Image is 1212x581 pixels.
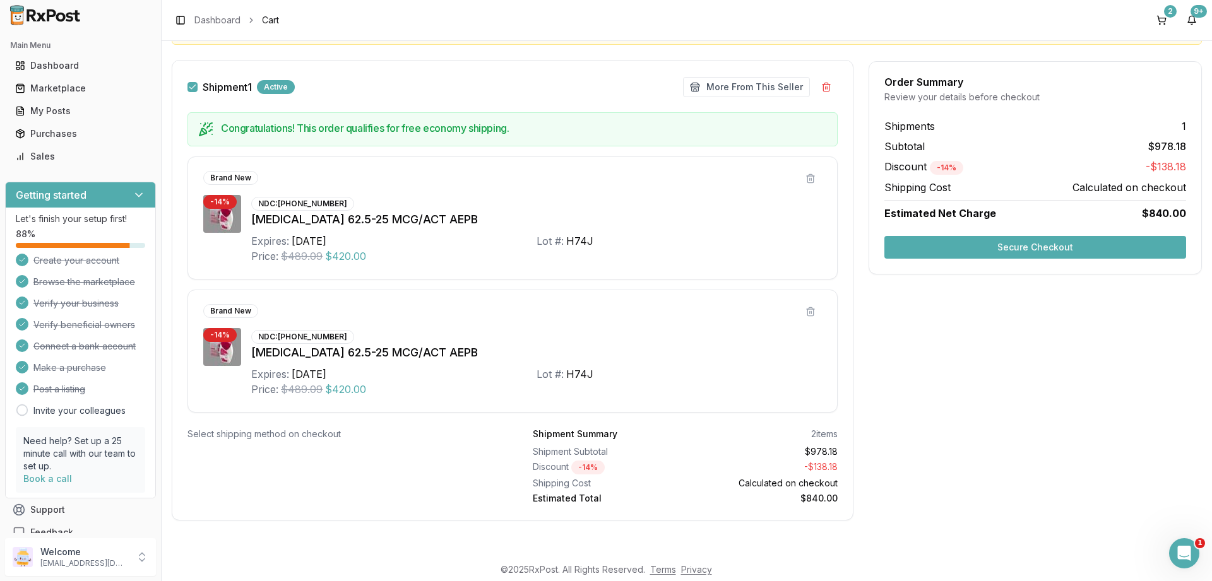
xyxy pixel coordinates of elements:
div: Marketplace [15,82,146,95]
img: User avatar [13,547,33,567]
button: Sales [5,146,156,167]
nav: breadcrumb [194,14,279,26]
div: 9+ [1191,5,1207,18]
span: Make a purchase [33,361,106,374]
div: [DATE] [292,367,326,382]
div: Select shipping method on checkout [187,428,492,440]
button: Purchases [5,124,156,144]
p: Welcome [40,546,128,558]
img: Anoro Ellipta 62.5-25 MCG/ACT AEPB [203,328,241,366]
a: Dashboard [10,54,151,77]
button: 2 [1151,10,1172,30]
div: Review your details before checkout [884,91,1186,103]
button: More From This Seller [683,77,810,97]
div: Shipment Subtotal [533,445,680,458]
span: Subtotal [884,139,925,154]
img: RxPost Logo [5,5,86,25]
div: $978.18 [691,445,838,458]
span: Post a listing [33,383,85,396]
div: Lot #: [537,233,564,249]
span: Connect a bank account [33,340,136,353]
span: $489.09 [281,382,323,397]
h5: Congratulations! This order qualifies for free economy shipping. [221,123,827,133]
div: - 14 % [930,161,963,175]
span: 1 [1195,538,1205,548]
div: NDC: [PHONE_NUMBER] [251,330,354,344]
div: H74J [566,233,593,249]
div: NDC: [PHONE_NUMBER] [251,197,354,211]
div: - 14 % [571,461,605,474]
div: Sales [15,150,146,163]
span: Estimated Net Charge [884,207,996,220]
div: - 14 % [203,195,237,209]
div: Estimated Total [533,492,680,505]
div: 2 [1164,5,1177,18]
button: Feedback [5,521,156,544]
a: Book a call [23,473,72,484]
div: Brand New [203,171,258,185]
p: Need help? Set up a 25 minute call with our team to set up. [23,435,138,472]
span: 88 % [16,228,35,240]
label: Shipment 1 [203,82,252,92]
div: Calculated on checkout [691,477,838,490]
div: H74J [566,367,593,382]
iframe: Intercom live chat [1169,538,1199,568]
a: Sales [10,145,151,168]
span: Shipping Cost [884,180,951,195]
button: Dashboard [5,56,156,76]
span: Create your account [33,254,119,267]
button: Secure Checkout [884,236,1186,259]
div: Price: [251,249,278,264]
span: Cart [262,14,279,26]
div: Price: [251,382,278,397]
div: - 14 % [203,328,237,342]
a: Privacy [681,564,712,575]
span: Verify beneficial owners [33,319,135,331]
div: [MEDICAL_DATA] 62.5-25 MCG/ACT AEPB [251,211,822,228]
span: Feedback [30,526,73,539]
span: $420.00 [325,249,366,264]
span: Discount [884,160,963,173]
h3: Getting started [16,187,86,202]
a: My Posts [10,100,151,122]
div: Active [257,80,295,94]
a: Dashboard [194,14,241,26]
div: - $138.18 [691,461,838,474]
div: Dashboard [15,59,146,72]
button: My Posts [5,101,156,121]
span: 1 [1182,119,1186,134]
a: Terms [650,564,676,575]
h2: Main Menu [10,40,151,50]
span: $978.18 [1148,139,1186,154]
div: Discount [533,461,680,474]
span: $489.09 [281,249,323,264]
span: $420.00 [325,382,366,397]
div: Lot #: [537,367,564,382]
p: Let's finish your setup first! [16,213,145,225]
div: $840.00 [691,492,838,505]
div: Expires: [251,367,289,382]
div: Order Summary [884,77,1186,87]
span: Browse the marketplace [33,276,135,288]
span: Verify your business [33,297,119,310]
div: 2 items [811,428,838,440]
img: Anoro Ellipta 62.5-25 MCG/ACT AEPB [203,195,241,233]
a: Marketplace [10,77,151,100]
div: Brand New [203,304,258,318]
div: [MEDICAL_DATA] 62.5-25 MCG/ACT AEPB [251,344,822,361]
div: Shipping Cost [533,477,680,490]
div: Purchases [15,127,146,140]
div: My Posts [15,105,146,117]
span: Shipments [884,119,935,134]
div: Expires: [251,233,289,249]
button: Support [5,498,156,521]
a: Invite your colleagues [33,404,126,417]
span: -$138.18 [1146,159,1186,175]
div: Shipment Summary [533,428,617,440]
div: [DATE] [292,233,326,249]
p: [EMAIL_ADDRESS][DOMAIN_NAME] [40,558,128,568]
span: Calculated on checkout [1072,180,1186,195]
a: Purchases [10,122,151,145]
button: Marketplace [5,78,156,98]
